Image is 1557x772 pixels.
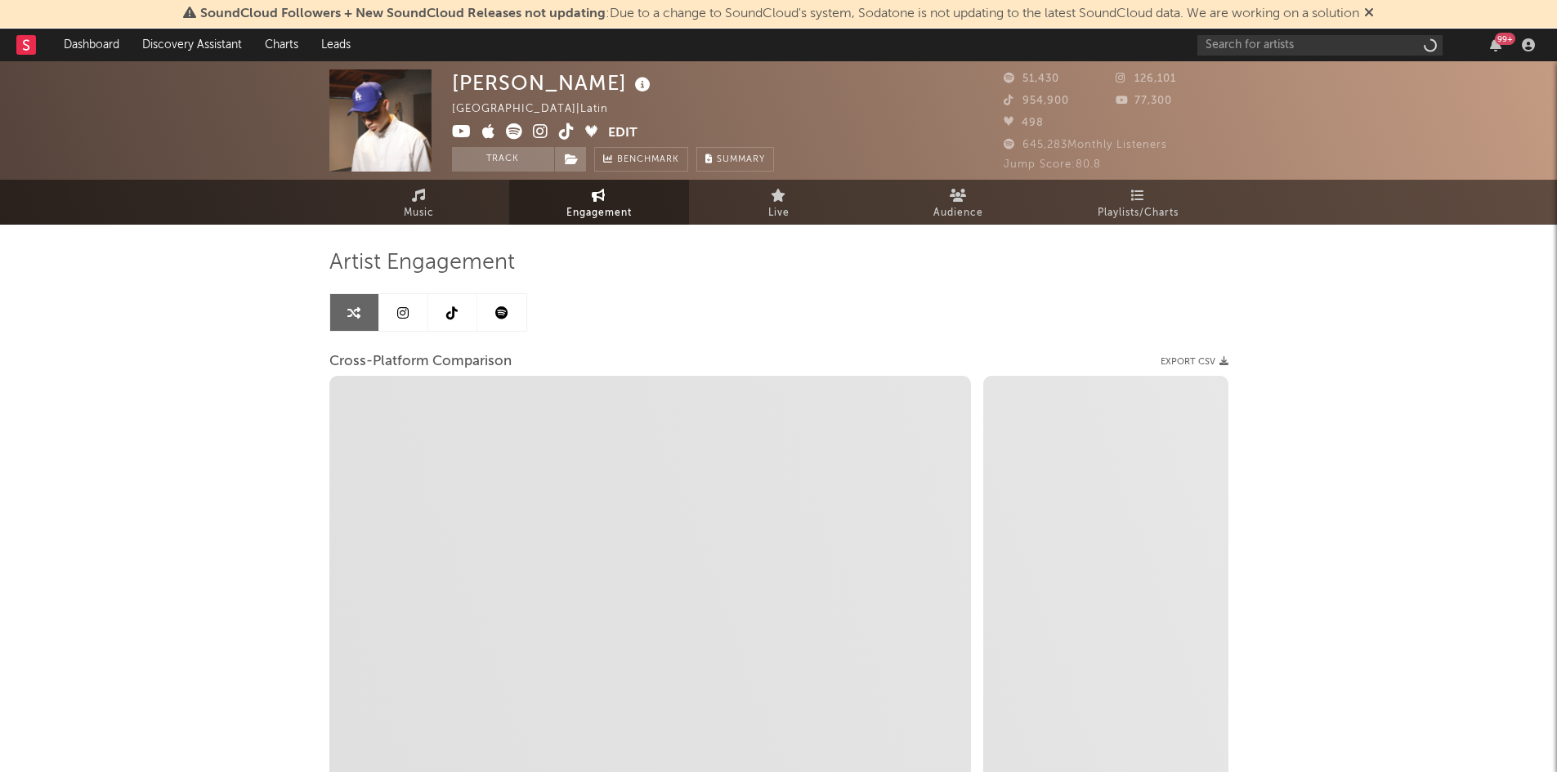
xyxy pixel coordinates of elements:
a: Audience [869,180,1049,225]
input: Search for artists [1197,35,1443,56]
span: 954,900 [1004,96,1069,106]
span: 126,101 [1116,74,1176,84]
a: Charts [253,29,310,61]
span: Cross-Platform Comparison [329,352,512,372]
div: 99 + [1495,33,1515,45]
a: Dashboard [52,29,131,61]
span: Live [768,203,790,223]
span: 51,430 [1004,74,1059,84]
button: Track [452,147,554,172]
span: 498 [1004,118,1044,128]
a: Live [689,180,869,225]
span: Jump Score: 80.8 [1004,159,1101,170]
span: : Due to a change to SoundCloud's system, Sodatone is not updating to the latest SoundCloud data.... [200,7,1359,20]
span: Playlists/Charts [1098,203,1179,223]
a: Music [329,180,509,225]
span: 77,300 [1116,96,1172,106]
span: SoundCloud Followers + New SoundCloud Releases not updating [200,7,606,20]
div: [GEOGRAPHIC_DATA] | Latin [452,100,627,119]
div: [PERSON_NAME] [452,69,655,96]
span: Summary [717,155,765,164]
span: Music [404,203,434,223]
a: Playlists/Charts [1049,180,1228,225]
span: Artist Engagement [329,253,515,273]
span: Engagement [566,203,632,223]
span: 645,283 Monthly Listeners [1004,140,1167,150]
a: Leads [310,29,362,61]
span: Dismiss [1364,7,1374,20]
button: Summary [696,147,774,172]
span: Benchmark [617,150,679,170]
button: Export CSV [1161,357,1228,367]
a: Benchmark [594,147,688,172]
button: 99+ [1490,38,1501,51]
a: Discovery Assistant [131,29,253,61]
button: Edit [608,123,638,144]
a: Engagement [509,180,689,225]
span: Audience [933,203,983,223]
